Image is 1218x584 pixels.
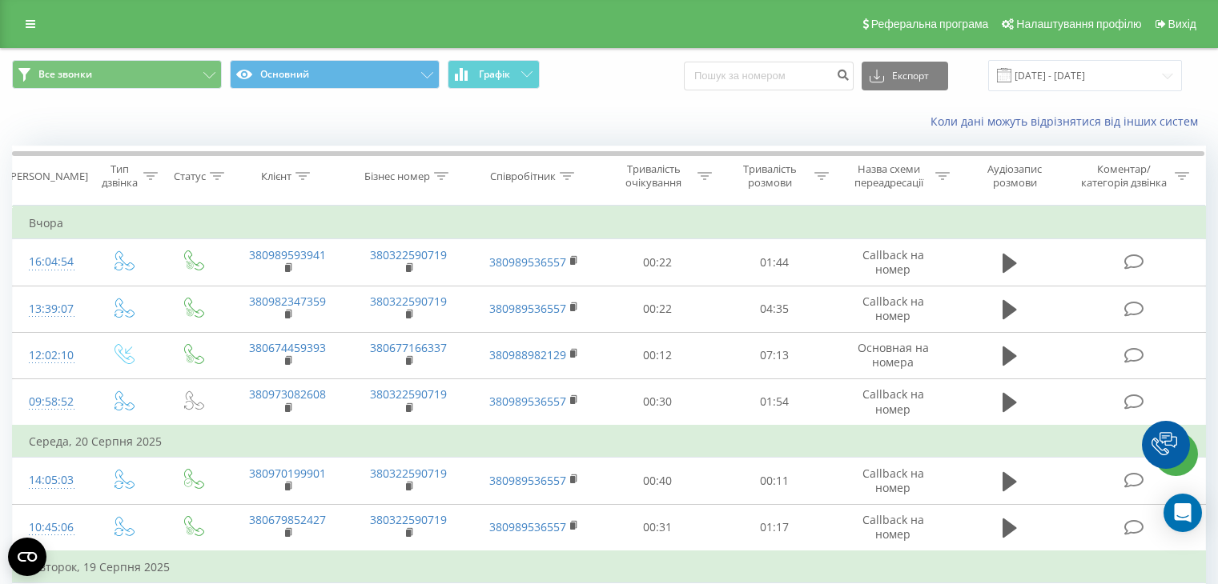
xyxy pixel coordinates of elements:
td: Середа, 20 Серпня 2025 [13,426,1206,458]
td: 01:17 [716,504,832,551]
div: Тривалість розмови [730,162,810,190]
a: 380989536557 [489,394,566,409]
td: 00:31 [600,504,716,551]
button: Все звонки [12,60,222,89]
span: Налаштування профілю [1016,18,1141,30]
td: 07:13 [716,332,832,378]
td: Callback на номер [832,378,953,426]
a: Коли дані можуть відрізнятися вiд інших систем [931,114,1206,129]
a: 380989536557 [489,254,566,270]
td: 00:40 [600,458,716,504]
td: Callback на номер [832,504,953,551]
div: Співробітник [490,170,556,183]
td: Вівторок, 19 Серпня 2025 [13,551,1206,583]
a: 380674459393 [249,340,326,355]
div: Статус [174,170,206,183]
span: Реферальна програма [871,18,989,30]
td: 04:35 [716,286,832,332]
div: Тривалість очікування [614,162,694,190]
button: Експорт [862,62,948,90]
td: 00:11 [716,458,832,504]
a: 380988982129 [489,347,566,362]
td: 00:22 [600,239,716,286]
div: Бізнес номер [364,170,430,183]
td: 00:12 [600,332,716,378]
div: 12:02:10 [29,340,71,371]
input: Пошук за номером [684,62,854,90]
a: 380322590719 [370,512,447,527]
span: Все звонки [38,68,92,81]
div: Коментар/категорія дзвінка [1077,162,1171,190]
a: 380322590719 [370,386,447,402]
td: Callback на номер [832,286,953,332]
span: Вихід [1168,18,1196,30]
td: 01:54 [716,378,832,426]
a: 380973082608 [249,386,326,402]
a: 380989593941 [249,247,326,262]
div: Open Intercom Messenger [1164,494,1202,532]
td: Callback на номер [832,458,953,504]
a: 380970199901 [249,466,326,481]
a: 380982347359 [249,294,326,309]
a: 380677166337 [370,340,447,355]
td: Callback на номер [832,239,953,286]
div: 10:45:06 [29,512,71,543]
td: 00:22 [600,286,716,332]
td: 01:44 [716,239,832,286]
a: 380322590719 [370,466,447,481]
a: 380989536557 [489,301,566,316]
button: Графік [448,60,540,89]
a: 380322590719 [370,294,447,309]
div: Назва схеми переадресації [847,162,931,190]
button: Open CMP widget [8,538,46,576]
a: 380989536557 [489,473,566,488]
div: Аудіозапис розмови [968,162,1062,190]
div: 09:58:52 [29,386,71,418]
td: 00:30 [600,378,716,426]
span: Графік [479,69,510,80]
button: Основний [230,60,440,89]
a: 380679852427 [249,512,326,527]
div: [PERSON_NAME] [7,170,88,183]
div: Клієнт [261,170,291,183]
td: Основная на номера [832,332,953,378]
a: 380322590719 [370,247,447,262]
a: 380989536557 [489,519,566,534]
td: Вчора [13,207,1206,239]
div: 14:05:03 [29,465,71,496]
div: 16:04:54 [29,246,71,278]
div: 13:39:07 [29,294,71,325]
div: Тип дзвінка [101,162,139,190]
